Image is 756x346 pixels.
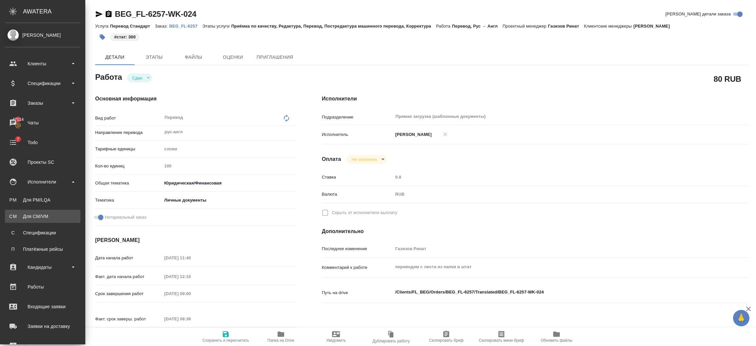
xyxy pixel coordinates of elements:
[2,279,84,295] a: Работы
[393,131,432,138] p: [PERSON_NAME]
[114,34,136,40] p: #стат: 300
[322,114,393,120] p: Подразделение
[2,318,84,335] a: Заявки на доставку
[548,24,584,29] p: Газизов Ринат
[2,154,84,170] a: Проекты SC
[95,71,122,82] h2: Работа
[5,210,80,223] a: CMДля CM/VM
[162,161,296,171] input: Пустое поле
[253,328,308,346] button: Папка на Drive
[5,262,80,272] div: Кандидаты
[267,338,294,343] span: Папка на Drive
[5,157,80,167] div: Проекты SC
[198,328,253,346] button: Сохранить и пересчитать
[5,282,80,292] div: Работы
[665,11,731,17] span: [PERSON_NAME] детали заказа
[349,157,379,162] button: Не оплачена
[429,338,463,343] span: Скопировать бриф
[231,24,436,29] p: Приёмка по качеству, Редактура, Перевод, Постредактура машинного перевода, Корректура
[5,138,80,147] div: Todo
[95,30,110,44] button: Добавить тэг
[162,289,220,298] input: Пустое поле
[23,5,85,18] div: AWATERA
[393,189,713,200] div: RUB
[13,136,23,142] span: 7
[202,24,231,29] p: Этапы услуги
[584,24,634,29] p: Клиентские менеджеры
[9,116,28,123] span: 47114
[162,253,220,263] input: Пустое поле
[99,53,131,61] span: Детали
[436,24,452,29] p: Работа
[736,311,747,325] span: 🙏
[393,287,713,298] textarea: /Clients/FL_BEG/Orders/BEG_FL-6257/Translated/BEG_FL-6257-WK-024
[95,255,162,261] p: Дата начала работ
[8,229,77,236] div: Спецификации
[474,328,529,346] button: Скопировать мини-бриф
[5,226,80,239] a: ССпецификации
[217,53,249,61] span: Оценки
[541,338,573,343] span: Обновить файлы
[364,328,419,346] button: Дублировать работу
[95,236,296,244] h4: [PERSON_NAME]
[322,95,749,103] h4: Исполнители
[5,193,80,206] a: PMДля PM/LQA
[322,246,393,252] p: Последнее изменение
[8,197,77,203] div: Для PM/LQA
[138,53,170,61] span: Этапы
[452,24,503,29] p: Перевод, Рус → Англ
[8,246,77,252] div: Платёжные рейсы
[5,118,80,128] div: Чаты
[322,131,393,138] p: Исполнитель
[95,197,162,204] p: Тематика
[95,291,162,297] p: Срок завершения работ
[326,338,346,343] span: Уведомить
[5,177,80,187] div: Исполнители
[162,178,296,189] div: Юридическая/Финансовая
[372,339,410,343] span: Дублировать работу
[634,24,675,29] p: [PERSON_NAME]
[5,243,80,256] a: ППлатёжные рейсы
[130,75,144,81] button: Сдан
[95,273,162,280] p: Факт. дата начала работ
[5,59,80,69] div: Клиенты
[346,155,387,164] div: Сдан
[127,74,152,82] div: Сдан
[2,298,84,315] a: Входящие заявки
[115,10,196,18] a: BEG_FL-6257-WK-024
[110,24,155,29] p: Перевод Стандарт
[95,129,162,136] p: Направление перевода
[503,24,548,29] p: Проектный менеджер
[105,10,113,18] button: Скопировать ссылку
[95,10,103,18] button: Скопировать ссылку для ЯМессенджера
[95,316,162,322] p: Факт. срок заверш. работ
[169,23,202,29] a: BEG_FL-6257
[162,314,220,324] input: Пустое поле
[5,321,80,331] div: Заявки на доставку
[479,338,524,343] span: Скопировать мини-бриф
[257,53,293,61] span: Приглашения
[2,134,84,151] a: 7Todo
[5,78,80,88] div: Спецификации
[322,227,749,235] h4: Дополнительно
[308,328,364,346] button: Уведомить
[393,261,713,272] textarea: переводим с листа из папки в штат
[110,34,140,39] span: стат: 300
[733,310,749,326] button: 🙏
[714,73,741,84] h2: 80 RUB
[95,115,162,121] p: Вид работ
[332,209,397,216] span: Скрыть от исполнителя выплату
[322,191,393,198] p: Валюта
[393,172,713,182] input: Пустое поле
[529,328,584,346] button: Обновить файлы
[322,174,393,181] p: Ставка
[95,180,162,186] p: Общая тематика
[169,24,202,29] p: BEG_FL-6257
[5,98,80,108] div: Заказы
[162,143,296,155] div: слово
[5,302,80,312] div: Входящие заявки
[8,213,77,220] div: Для CM/VM
[105,214,146,221] span: Нотариальный заказ
[178,53,209,61] span: Файлы
[2,115,84,131] a: 47114Чаты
